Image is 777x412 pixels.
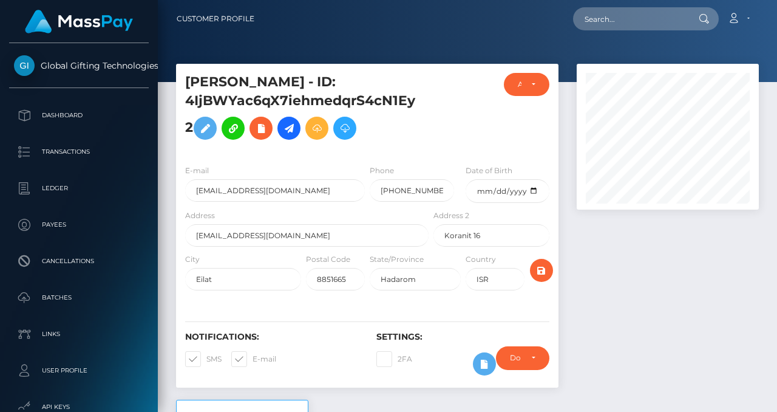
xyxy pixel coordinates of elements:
label: Country [466,254,496,265]
label: Address [185,210,215,221]
h6: Notifications: [185,332,358,342]
a: Links [9,319,149,349]
a: User Profile [9,355,149,386]
p: Cancellations [14,252,144,270]
p: Payees [14,216,144,234]
img: Global Gifting Technologies Inc [14,55,35,76]
label: Postal Code [306,254,350,265]
img: MassPay Logo [25,10,133,33]
p: Ledger [14,179,144,197]
label: SMS [185,351,222,367]
button: ACTIVE [504,73,549,96]
p: Batches [14,289,144,307]
div: Do not require [510,353,521,363]
button: Do not require [496,346,549,369]
label: State/Province [370,254,424,265]
span: Global Gifting Technologies Inc [9,60,149,71]
label: E-mail [231,351,276,367]
p: Links [14,325,144,343]
label: E-mail [185,165,209,176]
label: Address 2 [433,210,469,221]
p: User Profile [14,362,144,380]
p: Transactions [14,143,144,161]
a: Initiate Payout [277,117,300,140]
label: Date of Birth [466,165,512,176]
a: Ledger [9,173,149,204]
h5: [PERSON_NAME] - ID: 4IjBWYac6qX7iehmedqrS4cN1Ey2 [185,73,422,146]
p: Dashboard [14,106,144,125]
a: Batches [9,283,149,313]
h6: Settings: [376,332,549,342]
a: Cancellations [9,246,149,276]
input: Search... [573,7,687,30]
a: Customer Profile [177,6,254,32]
label: 2FA [376,351,412,367]
a: Payees [9,210,149,240]
label: Phone [370,165,394,176]
a: Transactions [9,137,149,167]
a: Dashboard [9,100,149,131]
label: City [185,254,200,265]
div: ACTIVE [518,80,521,89]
